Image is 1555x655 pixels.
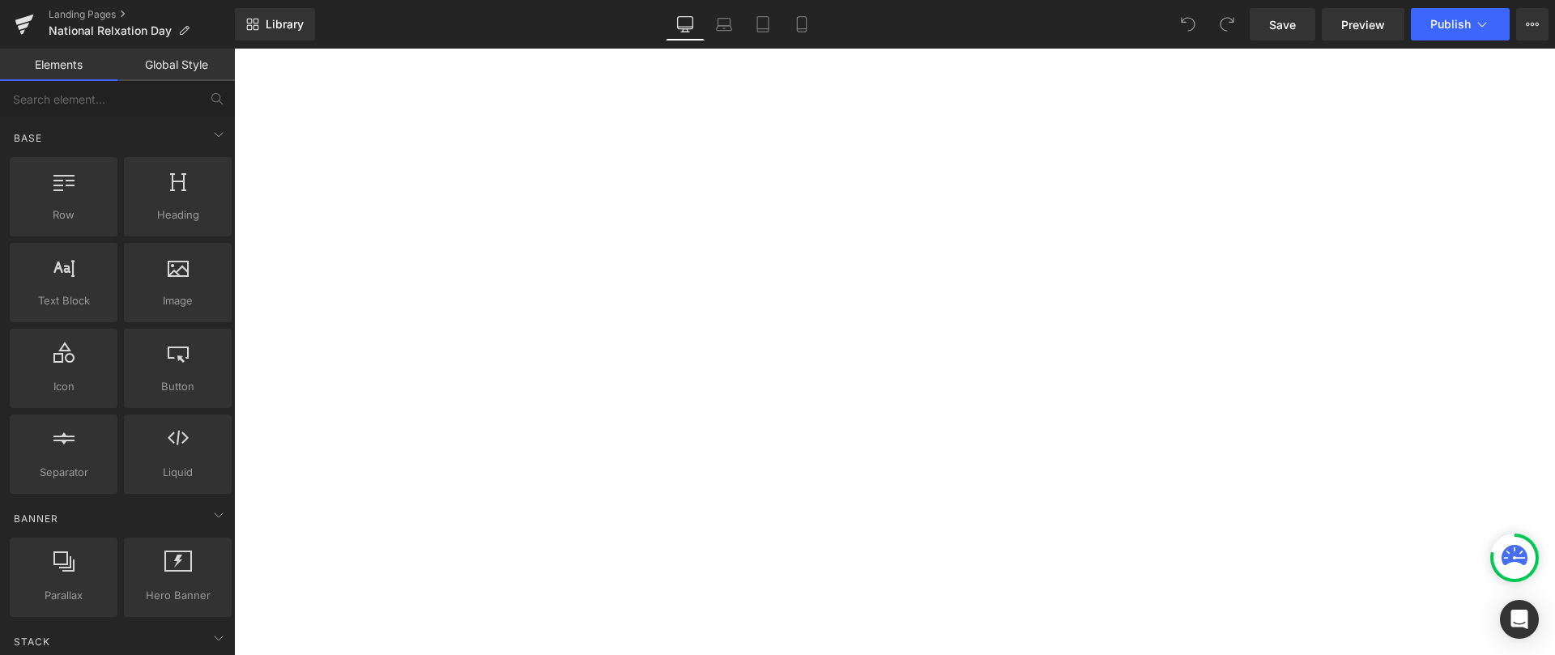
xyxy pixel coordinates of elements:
button: Undo [1172,8,1204,40]
span: Parallax [15,587,113,604]
button: More [1516,8,1549,40]
a: Desktop [666,8,705,40]
button: Redo [1211,8,1243,40]
a: Preview [1322,8,1404,40]
span: Banner [12,511,60,526]
a: New Library [235,8,315,40]
span: National Relxation Day [49,24,172,37]
span: Library [266,17,304,32]
a: Global Style [117,49,235,81]
span: Row [15,206,113,223]
span: Button [129,378,227,395]
span: Separator [15,464,113,481]
span: Stack [12,634,52,649]
a: Laptop [705,8,743,40]
span: Base [12,130,44,146]
span: Heading [129,206,227,223]
a: Tablet [743,8,782,40]
span: Hero Banner [129,587,227,604]
button: Publish [1411,8,1510,40]
span: Text Block [15,292,113,309]
a: Landing Pages [49,8,235,21]
span: Liquid [129,464,227,481]
div: Open Intercom Messenger [1500,600,1539,639]
a: Mobile [782,8,821,40]
span: Icon [15,378,113,395]
span: Publish [1430,18,1471,31]
span: Preview [1341,16,1385,33]
span: Image [129,292,227,309]
span: Save [1269,16,1296,33]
